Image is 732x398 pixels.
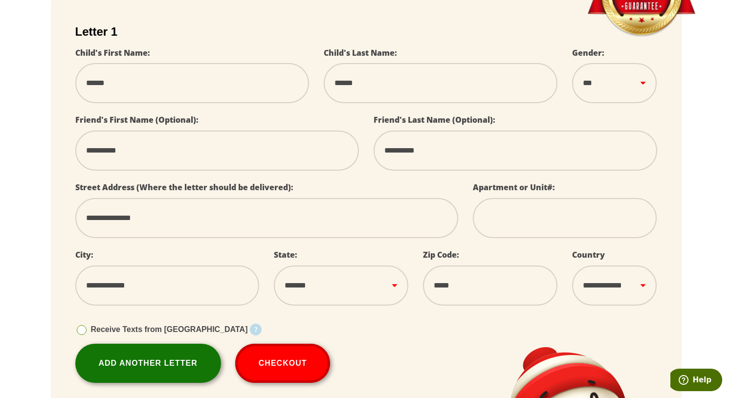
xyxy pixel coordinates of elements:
[75,249,93,260] label: City:
[274,249,297,260] label: State:
[572,249,605,260] label: Country
[235,344,331,383] button: Checkout
[91,325,248,333] span: Receive Texts from [GEOGRAPHIC_DATA]
[75,25,657,39] h2: Letter 1
[75,47,150,58] label: Child's First Name:
[324,47,397,58] label: Child's Last Name:
[75,344,221,383] a: Add Another Letter
[75,182,293,193] label: Street Address (Where the letter should be delivered):
[75,114,199,125] label: Friend's First Name (Optional):
[670,369,722,393] iframe: Opens a widget where you can find more information
[572,47,604,58] label: Gender:
[374,114,495,125] label: Friend's Last Name (Optional):
[473,182,555,193] label: Apartment or Unit#:
[423,249,459,260] label: Zip Code:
